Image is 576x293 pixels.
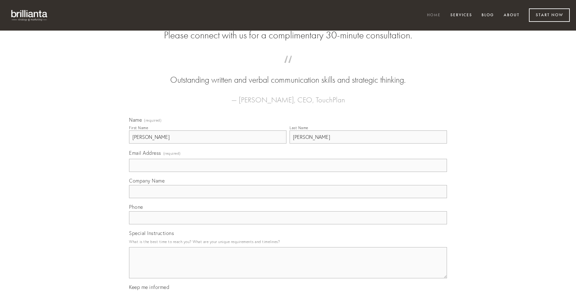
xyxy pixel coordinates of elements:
[139,62,437,86] blockquote: Outstanding written and verbal communication skills and strategic thinking.
[129,178,165,184] span: Company Name
[500,10,524,21] a: About
[129,125,148,130] div: First Name
[529,8,570,22] a: Start Now
[129,117,142,123] span: Name
[129,237,447,246] p: What is the best time to reach you? What are your unique requirements and timelines?
[129,29,447,41] h2: Please connect with us for a complimentary 30-minute consultation.
[446,10,476,21] a: Services
[139,62,437,74] span: “
[129,150,161,156] span: Email Address
[290,125,308,130] div: Last Name
[144,119,161,122] span: (required)
[139,86,437,106] figcaption: — [PERSON_NAME], CEO, TouchPlan
[129,284,169,290] span: Keep me informed
[129,204,143,210] span: Phone
[6,6,53,24] img: brillianta - research, strategy, marketing
[163,149,181,158] span: (required)
[478,10,498,21] a: Blog
[423,10,445,21] a: Home
[129,230,174,236] span: Special Instructions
